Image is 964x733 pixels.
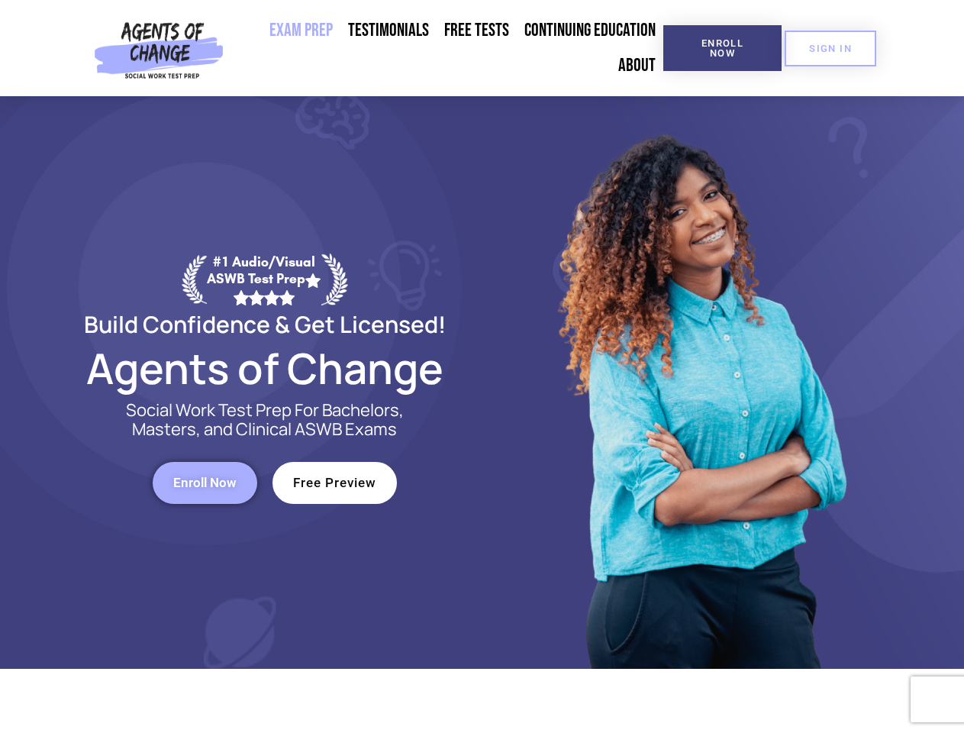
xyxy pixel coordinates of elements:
a: Continuing Education [517,13,663,48]
h2: Agents of Change [47,350,482,386]
a: SIGN IN [785,31,876,66]
a: Free Tests [437,13,517,48]
h2: Build Confidence & Get Licensed! [47,313,482,335]
a: About [611,48,663,83]
a: Enroll Now [663,25,782,71]
a: Testimonials [340,13,437,48]
span: SIGN IN [809,44,852,53]
a: Enroll Now [153,462,257,504]
img: Website Image 1 (1) [547,96,853,669]
a: Exam Prep [262,13,340,48]
nav: Menu [230,13,663,83]
span: Enroll Now [173,476,237,489]
span: Enroll Now [688,38,757,58]
span: Free Preview [293,476,376,489]
div: #1 Audio/Visual ASWB Test Prep [207,253,321,305]
p: Social Work Test Prep For Bachelors, Masters, and Clinical ASWB Exams [108,401,421,439]
a: Free Preview [272,462,397,504]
